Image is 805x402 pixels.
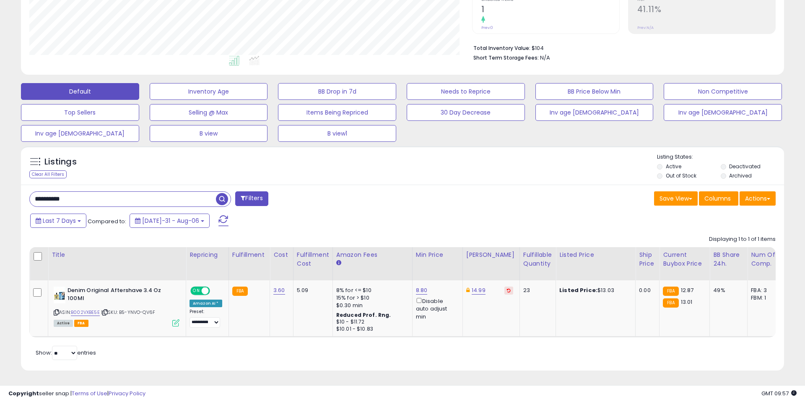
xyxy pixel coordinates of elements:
label: Active [666,163,681,170]
button: B view1 [278,125,396,142]
div: Listed Price [559,251,632,259]
span: Compared to: [88,217,126,225]
b: Listed Price: [559,286,597,294]
div: Num of Comp. [751,251,782,268]
button: Last 7 Days [30,214,86,228]
a: 14.99 [472,286,486,295]
button: 30 Day Decrease [407,104,525,121]
span: All listings currently available for purchase on Amazon [54,320,73,327]
button: Items Being Repriced [278,104,396,121]
div: 23 [523,287,549,294]
b: Denim Original Aftershave 3.4 Oz 100Ml [68,287,169,304]
div: Current Buybox Price [663,251,706,268]
div: ASIN: [54,287,179,326]
div: seller snap | | [8,390,145,398]
button: Filters [235,191,268,206]
button: Inventory Age [150,83,268,100]
div: 5.09 [297,287,326,294]
div: Preset: [190,309,222,328]
div: BB Share 24h. [713,251,744,268]
a: Terms of Use [72,389,107,397]
div: FBM: 1 [751,294,779,302]
button: Selling @ Max [150,104,268,121]
span: Show: entries [36,349,96,357]
div: Title [52,251,182,259]
span: N/A [540,54,550,62]
div: Amazon Fees [336,251,409,259]
label: Deactivated [729,163,761,170]
button: BB Drop in 7d [278,83,396,100]
a: Privacy Policy [109,389,145,397]
b: Reduced Prof. Rng. [336,311,391,318]
div: FBA: 3 [751,287,779,294]
div: Displaying 1 to 1 of 1 items [709,235,776,243]
span: Columns [704,194,731,203]
p: Listing States: [657,153,784,161]
div: Amazon AI * [190,300,222,307]
button: B view [150,125,268,142]
div: 0.00 [639,287,653,294]
label: Out of Stock [666,172,696,179]
a: 3.60 [273,286,285,295]
span: Last 7 Days [43,217,76,225]
div: $10 - $11.72 [336,318,406,326]
h2: 1 [481,5,619,16]
label: Archived [729,172,752,179]
div: [PERSON_NAME] [466,251,516,259]
button: BB Price Below Min [535,83,654,100]
div: Disable auto adjust min [416,296,456,321]
div: Repricing [190,251,225,259]
small: Amazon Fees. [336,259,341,267]
button: Inv age [DEMOGRAPHIC_DATA] [21,125,139,142]
h2: 41.11% [637,5,775,16]
button: Columns [699,191,738,206]
h5: Listings [44,156,77,168]
div: Fulfillment Cost [297,251,329,268]
small: Prev: N/A [637,25,654,30]
button: Non Competitive [664,83,782,100]
span: 2025-08-14 09:57 GMT [761,389,797,397]
button: Actions [740,191,776,206]
small: FBA [232,287,248,296]
button: Save View [654,191,698,206]
div: Min Price [416,251,459,259]
div: Clear All Filters [29,170,67,178]
span: FBA [74,320,88,327]
small: FBA [663,298,678,308]
div: $13.03 [559,287,629,294]
span: 12.87 [681,286,694,294]
div: Fulfillment [232,251,266,259]
button: Inv age [DEMOGRAPHIC_DATA] [535,104,654,121]
div: $10.01 - $10.83 [336,326,406,333]
small: Prev: 0 [481,25,493,30]
span: ON [191,287,202,295]
div: Cost [273,251,290,259]
div: Ship Price [639,251,656,268]
button: Default [21,83,139,100]
button: Needs to Reprice [407,83,525,100]
button: [DATE]-31 - Aug-06 [130,214,210,228]
b: Short Term Storage Fees: [473,54,539,61]
div: 49% [713,287,741,294]
span: 13.01 [681,298,693,306]
strong: Copyright [8,389,39,397]
li: $104 [473,42,769,52]
div: 8% for <= $10 [336,287,406,294]
button: Inv age [DEMOGRAPHIC_DATA] [664,104,782,121]
span: | SKU: B5-YNVO-QV6F [101,309,155,316]
span: OFF [209,287,222,295]
b: Total Inventory Value: [473,44,530,52]
div: 15% for > $10 [336,294,406,302]
span: [DATE]-31 - Aug-06 [142,217,199,225]
img: 41DHTgVnBAL._SL40_.jpg [54,287,65,303]
a: 8.80 [416,286,428,295]
a: B002VXBE5E [71,309,100,316]
div: $0.30 min [336,302,406,309]
small: FBA [663,287,678,296]
button: Top Sellers [21,104,139,121]
div: Fulfillable Quantity [523,251,552,268]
